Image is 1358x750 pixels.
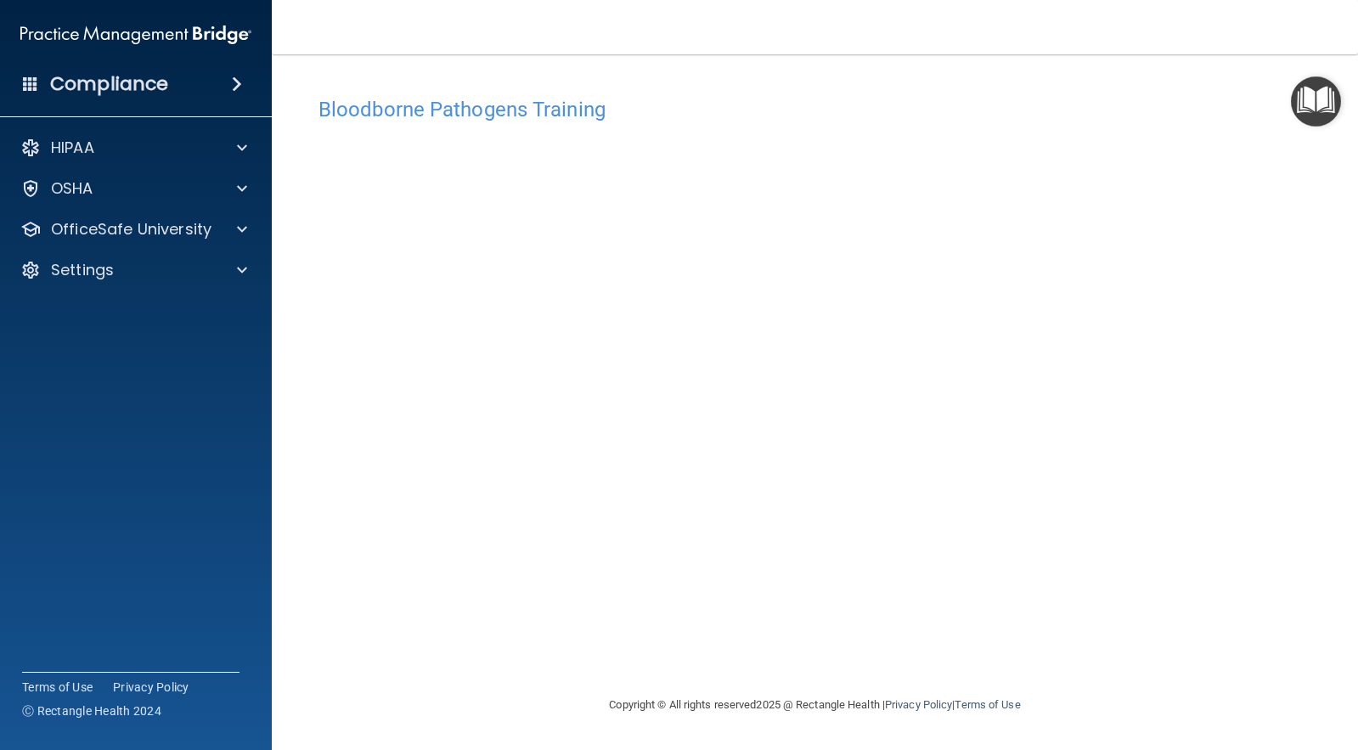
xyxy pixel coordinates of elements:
[51,178,93,199] p: OSHA
[22,679,93,696] a: Terms of Use
[885,698,952,711] a: Privacy Policy
[955,698,1020,711] a: Terms of Use
[51,138,94,158] p: HIPAA
[505,678,1125,732] div: Copyright © All rights reserved 2025 @ Rectangle Health | |
[318,99,1311,121] h4: Bloodborne Pathogens Training
[20,178,247,199] a: OSHA
[20,18,251,52] img: PMB logo
[50,72,168,96] h4: Compliance
[113,679,189,696] a: Privacy Policy
[20,138,247,158] a: HIPAA
[20,260,247,280] a: Settings
[318,130,1311,652] iframe: To enrich screen reader interactions, please activate Accessibility in Grammarly extension settings
[1291,76,1341,127] button: Open Resource Center
[51,219,211,240] p: OfficeSafe University
[22,702,161,719] span: Ⓒ Rectangle Health 2024
[51,260,114,280] p: Settings
[20,219,247,240] a: OfficeSafe University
